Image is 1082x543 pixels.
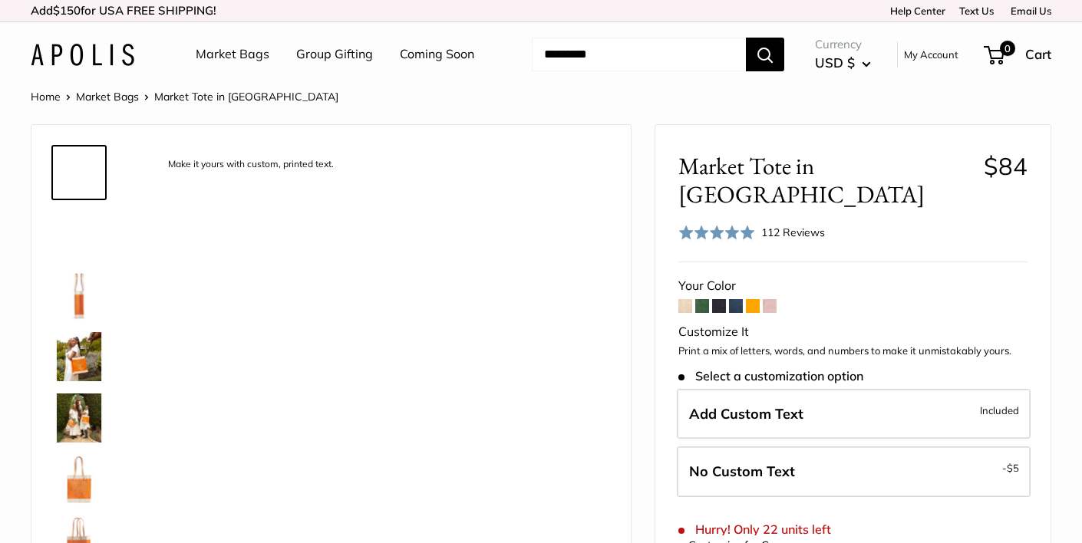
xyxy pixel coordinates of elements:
span: Currency [815,34,871,55]
a: 0 Cart [985,42,1051,67]
a: Text Us [959,5,994,17]
a: Market Tote in Citrus [51,206,107,262]
a: Email Us [1005,5,1051,17]
img: Market Tote in Citrus [54,332,104,381]
img: Market Tote in Citrus [54,393,104,443]
a: description_Seal of authenticity printed on the backside of every bag. [51,452,107,507]
span: Hurry! Only 22 units left [678,522,831,537]
a: Market Tote in Citrus [51,390,107,446]
div: Customize It [678,321,1028,344]
span: 0 [1000,41,1015,56]
nav: Breadcrumb [31,87,338,107]
a: Market Tote in Citrus [51,329,107,384]
a: Help Center [885,5,945,17]
span: 112 Reviews [761,225,825,239]
button: USD $ [815,51,871,75]
img: description_12.5" wide, 15" high, 5.5" deep; handles: 11" drop [54,271,104,320]
label: Leave Blank [677,446,1031,497]
a: Home [31,90,61,104]
span: $84 [984,151,1028,181]
span: Cart [1025,46,1051,62]
label: Add Custom Text [677,389,1031,439]
div: Make it yours with custom, printed text. [160,154,341,175]
a: Market Bags [76,90,139,104]
a: Coming Soon [400,43,474,66]
p: Print a mix of letters, words, and numbers to make it unmistakably yours. [678,344,1028,359]
a: Market Bags [196,43,269,66]
span: Add Custom Text [689,405,803,423]
img: Apolis [31,44,134,66]
img: description_Seal of authenticity printed on the backside of every bag. [54,455,104,504]
span: $5 [1007,462,1019,474]
a: description_12.5" wide, 15" high, 5.5" deep; handles: 11" drop [51,268,107,323]
span: No Custom Text [689,462,795,480]
div: Your Color [678,275,1028,298]
span: USD $ [815,54,855,71]
span: Market Tote in [GEOGRAPHIC_DATA] [678,152,972,209]
span: $150 [53,3,81,18]
a: My Account [904,45,958,64]
a: description_Make it yours with custom, printed text. [51,145,107,200]
input: Search... [532,38,746,71]
span: Market Tote in [GEOGRAPHIC_DATA] [154,90,338,104]
span: Included [980,401,1019,420]
button: Search [746,38,784,71]
a: Group Gifting [296,43,373,66]
span: - [1002,459,1019,477]
span: Select a customization option [678,369,863,383]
